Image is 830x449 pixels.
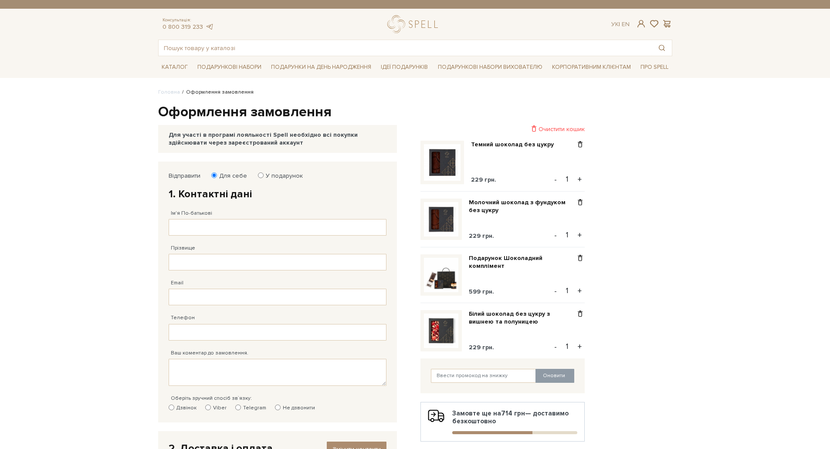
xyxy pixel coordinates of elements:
[268,61,375,74] a: Подарунки на День народження
[471,176,496,183] span: 229 грн.
[469,344,494,351] span: 229 грн.
[652,40,672,56] button: Пошук товару у каталозі
[158,89,180,95] a: Головна
[551,229,560,242] button: -
[619,20,620,28] span: |
[551,173,560,186] button: -
[158,61,191,74] a: Каталог
[163,17,214,23] span: Консультація:
[501,409,525,417] b: 714 грн
[434,60,546,74] a: Подарункові набори вихователю
[471,141,560,149] a: Темний шоколад без цукру
[213,172,247,180] label: Для себе
[424,144,461,181] img: Темний шоколад без цукру
[469,199,576,214] a: Молочний шоколад з фундуком без цукру
[194,61,265,74] a: Подарункові набори
[169,187,386,201] h2: 1. Контактні дані
[420,125,585,133] div: Очистити кошик
[551,340,560,353] button: -
[180,88,254,96] li: Оформлення замовлення
[260,172,303,180] label: У подарунок
[469,232,494,240] span: 229 грн.
[275,404,315,412] label: Не дзвонити
[205,23,214,30] a: telegram
[469,310,576,326] a: Білий шоколад без цукру з вишнею та полуницею
[211,172,217,178] input: Для себе
[469,288,494,295] span: 599 грн.
[611,20,630,28] div: Ук
[535,369,574,383] button: Оновити
[159,40,652,56] input: Пошук товару у каталозі
[258,172,264,178] input: У подарунок
[171,209,212,217] label: Ім'я По-батькові
[169,172,200,180] label: Відправити
[424,314,458,348] img: Білий шоколад без цукру з вишнею та полуницею
[171,279,183,287] label: Email
[431,369,536,383] input: Ввести промокод на знижку
[171,395,252,402] label: Оберіть зручний спосіб зв`язку:
[575,173,585,186] button: +
[275,405,281,410] input: Не дзвонити
[551,284,560,297] button: -
[575,284,585,297] button: +
[235,405,241,410] input: Telegram
[205,404,227,412] label: Viber
[387,15,442,33] a: logo
[163,23,203,30] a: 0 800 319 233
[169,405,174,410] input: Дзвінок
[158,103,672,122] h1: Оформлення замовлення
[637,61,672,74] a: Про Spell
[424,202,458,236] img: Молочний шоколад з фундуком без цукру
[169,404,196,412] label: Дзвінок
[575,229,585,242] button: +
[205,405,211,410] input: Viber
[469,254,576,270] a: Подарунок Шоколадний комплімент
[171,244,195,252] label: Прізвище
[622,20,630,28] a: En
[575,340,585,353] button: +
[171,349,248,357] label: Ваш коментар до замовлення.
[169,131,386,147] div: Для участі в програмі лояльності Spell необхідно всі покупки здійснювати через зареєстрований акк...
[377,61,431,74] a: Ідеї подарунків
[235,404,266,412] label: Telegram
[424,258,458,292] img: Подарунок Шоколадний комплімент
[428,409,577,434] div: Замовте ще на — доставимо безкоштовно
[171,314,195,322] label: Телефон
[549,60,634,74] a: Корпоративним клієнтам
